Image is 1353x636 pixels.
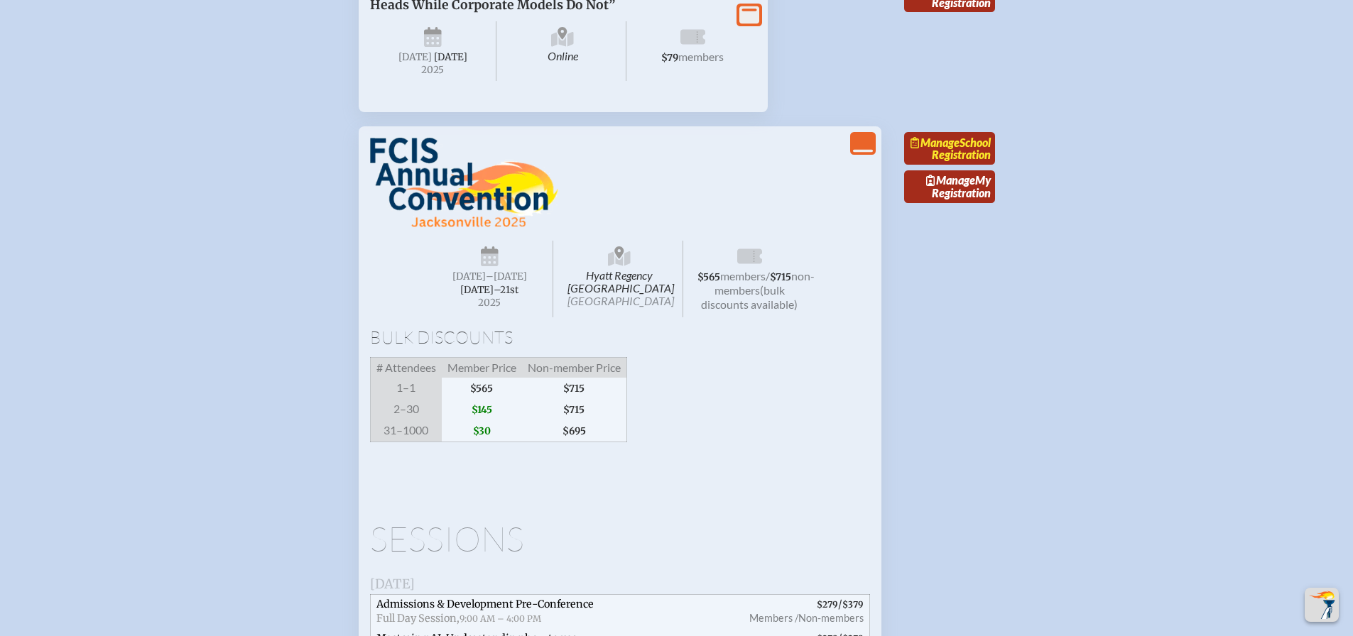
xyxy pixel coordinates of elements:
span: / [766,269,770,283]
span: $715 [770,271,791,283]
span: Members / [749,612,798,624]
span: Manage [911,136,960,149]
span: [DATE] [452,270,486,283]
span: [GEOGRAPHIC_DATA] [567,294,674,307]
span: # Attendees [370,358,442,378]
span: 31–1000 [370,420,442,442]
span: [DATE] [398,51,432,63]
span: 2025 [438,297,542,308]
h1: Sessions [370,522,870,556]
span: $715 [522,378,627,399]
a: ManageSchool Registration [904,132,995,165]
span: 2025 [381,65,485,75]
span: $695 [522,420,627,442]
span: [DATE]–⁠21st [460,284,518,296]
span: non-members [714,269,815,297]
span: Online [499,21,626,81]
span: Non-member Price [522,358,627,378]
span: members [720,269,766,283]
span: [DATE] [434,51,467,63]
span: 9:00 AM – 4:00 PM [460,613,541,624]
span: 1–1 [370,378,442,399]
button: Scroll Top [1305,588,1339,622]
span: $565 [697,271,720,283]
span: Non-members [798,612,864,624]
span: $30 [442,420,522,442]
span: $79 [661,52,678,64]
span: / [733,595,869,629]
img: FCIS Convention 2025 [370,138,558,229]
span: $279 [817,599,838,610]
span: Member Price [442,358,522,378]
span: –[DATE] [486,270,527,283]
span: 2–30 [370,399,442,420]
span: (bulk discounts available) [701,283,798,311]
a: ManageMy Registration [904,170,995,203]
span: Full Day Session, [376,612,460,625]
span: Manage [926,173,975,187]
span: $715 [522,399,627,420]
span: Admissions & Development Pre-Conference [376,598,594,610]
span: members [678,50,724,63]
span: $379 [842,599,864,610]
span: $145 [442,399,522,420]
span: $565 [442,378,522,399]
h1: Bulk Discounts [370,329,870,346]
span: [DATE] [370,576,415,592]
span: Hyatt Regency [GEOGRAPHIC_DATA] [556,241,683,317]
img: To the top [1308,591,1336,619]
